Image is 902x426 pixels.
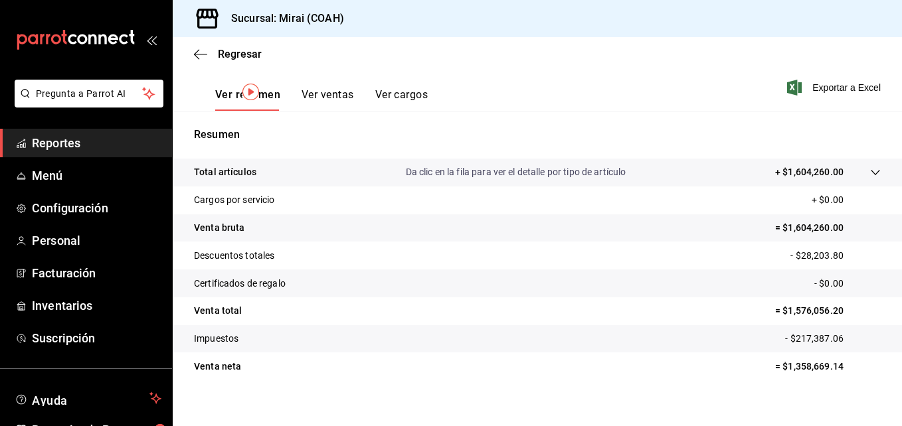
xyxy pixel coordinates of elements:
p: Venta total [194,304,242,318]
p: - $0.00 [814,277,881,291]
p: Resumen [194,127,881,143]
div: navigation tabs [215,88,428,111]
p: = $1,576,056.20 [775,304,881,318]
p: + $1,604,260.00 [775,165,844,179]
p: = $1,358,669.14 [775,360,881,374]
p: Certificados de regalo [194,277,286,291]
p: Venta bruta [194,221,244,235]
p: + $0.00 [812,193,881,207]
span: Facturación [32,264,161,282]
p: Total artículos [194,165,256,179]
p: Da clic en la fila para ver el detalle por tipo de artículo [406,165,626,179]
button: open_drawer_menu [146,35,157,45]
p: = $1,604,260.00 [775,221,881,235]
span: Inventarios [32,297,161,315]
button: Regresar [194,48,262,60]
button: Ver ventas [302,88,354,111]
h3: Sucursal: Mirai (COAH) [221,11,344,27]
span: Menú [32,167,161,184]
p: Venta neta [194,360,241,374]
span: Suscripción [32,329,161,347]
a: Pregunta a Parrot AI [9,96,163,110]
button: Exportar a Excel [790,80,881,96]
span: Ayuda [32,390,144,406]
button: Ver cargos [375,88,428,111]
button: Ver resumen [215,88,280,111]
img: Tooltip marker [242,84,259,100]
p: - $217,387.06 [785,332,881,346]
p: Cargos por servicio [194,193,275,207]
span: Regresar [218,48,262,60]
span: Personal [32,232,161,249]
p: Descuentos totales [194,249,274,263]
button: Pregunta a Parrot AI [15,80,163,107]
span: Pregunta a Parrot AI [36,87,143,101]
p: Impuestos [194,332,238,346]
p: - $28,203.80 [790,249,881,263]
span: Reportes [32,134,161,152]
span: Configuración [32,199,161,217]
